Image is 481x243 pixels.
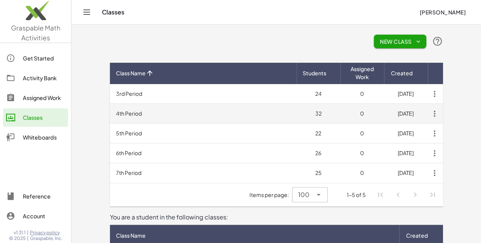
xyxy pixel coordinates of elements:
[30,230,62,236] a: Privacy policy
[303,69,326,77] span: Students
[297,124,340,143] td: 22
[11,24,60,42] span: Graspable Math Activities
[297,84,340,104] td: 24
[3,69,68,87] a: Activity Bank
[374,35,426,48] button: New Class
[384,104,428,124] td: [DATE]
[23,192,65,201] div: Reference
[3,108,68,127] a: Classes
[23,113,65,122] div: Classes
[23,93,65,102] div: Assigned Work
[360,169,364,176] span: 0
[360,90,364,97] span: 0
[23,54,65,63] div: Get Started
[27,230,29,236] span: |
[384,143,428,163] td: [DATE]
[14,230,25,236] span: v1.31.1
[110,213,443,222] div: You are a student in the following classes:
[81,6,93,18] button: Toggle navigation
[23,73,65,83] div: Activity Bank
[347,191,366,199] div: 1-5 of 5
[3,128,68,146] a: Whiteboards
[3,187,68,205] a: Reference
[298,190,310,199] span: 100
[384,124,428,143] td: [DATE]
[110,163,297,183] td: 7th Period
[297,104,340,124] td: 32
[360,110,364,117] span: 0
[116,232,146,240] span: Class Name
[110,143,297,163] td: 6th Period
[360,130,364,137] span: 0
[297,163,340,183] td: 25
[110,104,297,124] td: 4th Period
[360,149,364,156] span: 0
[372,186,441,204] nav: Pagination Navigation
[30,235,62,241] span: Graspable, Inc.
[9,235,25,241] span: © 2025
[27,235,29,241] span: |
[3,49,68,67] a: Get Started
[110,84,297,104] td: 3rd Period
[419,9,466,16] span: [PERSON_NAME]
[23,133,65,142] div: Whiteboards
[384,163,428,183] td: [DATE]
[384,84,428,104] td: [DATE]
[380,38,420,45] span: New Class
[297,143,340,163] td: 26
[346,65,378,81] span: Assigned Work
[3,89,68,107] a: Assigned Work
[116,69,146,77] span: Class Name
[110,124,297,143] td: 5th Period
[3,207,68,225] a: Account
[249,191,292,199] span: Items per page:
[23,211,65,221] div: Account
[391,69,413,77] span: Created
[406,232,428,240] span: Created
[413,5,472,19] button: [PERSON_NAME]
